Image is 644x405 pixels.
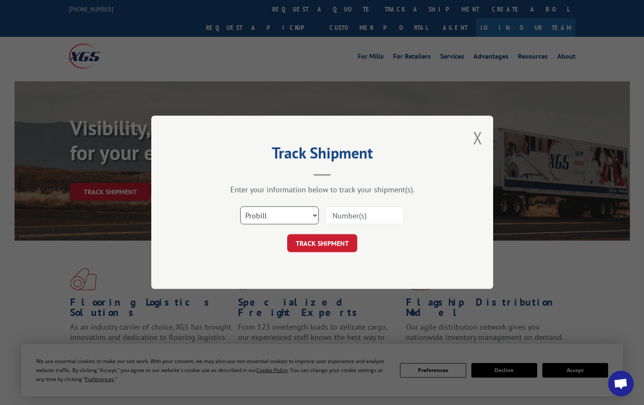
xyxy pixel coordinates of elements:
[194,185,450,195] div: Enter your information below to track your shipment(s).
[608,371,634,396] div: Open chat
[194,147,450,163] h2: Track Shipment
[473,126,482,149] button: Close modal
[287,235,357,253] button: TRACK SHIPMENT
[325,207,404,225] input: Number(s)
